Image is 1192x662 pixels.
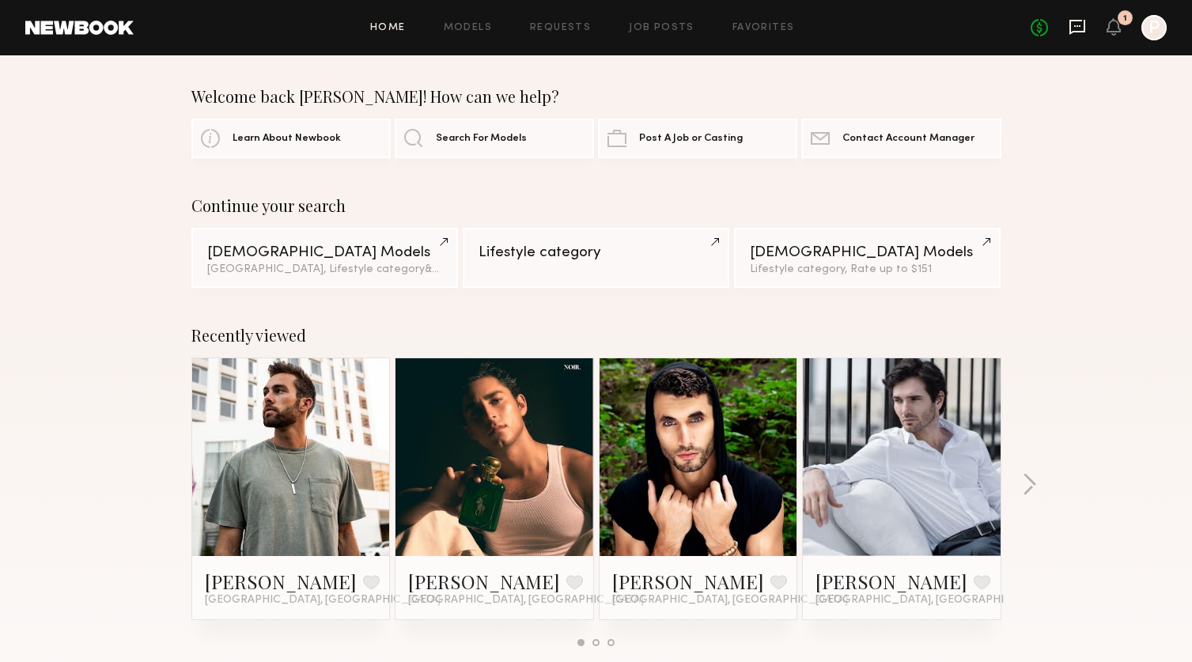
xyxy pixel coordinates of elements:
[191,326,1001,345] div: Recently viewed
[734,228,1001,288] a: [DEMOGRAPHIC_DATA] ModelsLifestyle category, Rate up to $151
[750,264,985,275] div: Lifestyle category, Rate up to $151
[191,119,391,158] a: Learn About Newbook
[530,23,591,33] a: Requests
[801,119,1001,158] a: Contact Account Manager
[479,245,713,260] div: Lifestyle category
[629,23,694,33] a: Job Posts
[842,134,974,144] span: Contact Account Manager
[815,569,967,594] a: [PERSON_NAME]
[639,134,743,144] span: Post A Job or Casting
[191,87,1001,106] div: Welcome back [PERSON_NAME]! How can we help?
[408,594,644,607] span: [GEOGRAPHIC_DATA], [GEOGRAPHIC_DATA]
[370,23,406,33] a: Home
[815,594,1051,607] span: [GEOGRAPHIC_DATA], [GEOGRAPHIC_DATA]
[750,245,985,260] div: [DEMOGRAPHIC_DATA] Models
[205,569,357,594] a: [PERSON_NAME]
[463,228,729,288] a: Lifestyle category
[612,569,764,594] a: [PERSON_NAME]
[732,23,795,33] a: Favorites
[425,264,493,274] span: & 1 other filter
[205,594,441,607] span: [GEOGRAPHIC_DATA], [GEOGRAPHIC_DATA]
[598,119,797,158] a: Post A Job or Casting
[207,245,442,260] div: [DEMOGRAPHIC_DATA] Models
[207,264,442,275] div: [GEOGRAPHIC_DATA], Lifestyle category
[1123,14,1127,23] div: 1
[191,228,458,288] a: [DEMOGRAPHIC_DATA] Models[GEOGRAPHIC_DATA], Lifestyle category&1other filter
[233,134,341,144] span: Learn About Newbook
[191,196,1001,215] div: Continue your search
[1141,15,1167,40] a: P
[436,134,527,144] span: Search For Models
[444,23,492,33] a: Models
[395,119,594,158] a: Search For Models
[408,569,560,594] a: [PERSON_NAME]
[612,594,848,607] span: [GEOGRAPHIC_DATA], [GEOGRAPHIC_DATA]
